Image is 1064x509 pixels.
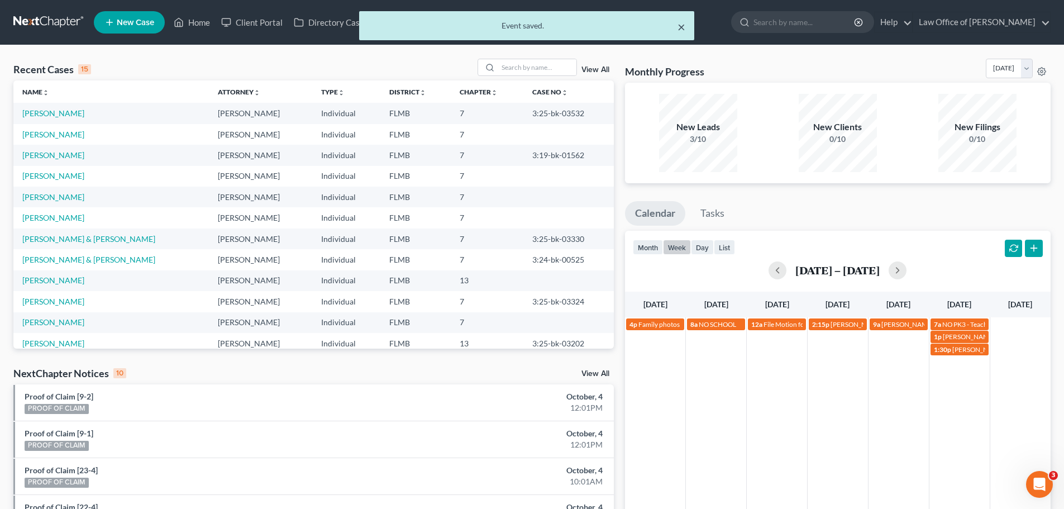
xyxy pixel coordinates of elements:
[22,130,84,139] a: [PERSON_NAME]
[795,264,880,276] h2: [DATE] – [DATE]
[625,65,704,78] h3: Monthly Progress
[209,145,312,165] td: [PERSON_NAME]
[826,299,850,309] span: [DATE]
[209,333,312,354] td: [PERSON_NAME]
[338,89,345,96] i: unfold_more
[643,299,667,309] span: [DATE]
[380,333,451,354] td: FLMB
[561,89,568,96] i: unfold_more
[460,88,498,96] a: Chapterunfold_more
[831,320,883,329] span: [PERSON_NAME]
[633,240,663,255] button: month
[638,320,680,329] span: Family photos
[380,249,451,270] td: FLMB
[22,339,84,348] a: [PERSON_NAME]
[312,249,380,270] td: Individual
[523,333,614,354] td: 3:25-bk-03202
[312,187,380,207] td: Individual
[209,229,312,249] td: [PERSON_NAME]
[699,320,736,329] span: NO SCHOOL
[321,88,345,96] a: Typeunfold_more
[663,240,691,255] button: week
[764,320,922,329] span: File Motion for extension of time for [PERSON_NAME]
[451,270,523,291] td: 13
[934,332,942,341] span: 1p
[690,201,734,226] a: Tasks
[22,255,155,264] a: [PERSON_NAME] & [PERSON_NAME]
[312,207,380,228] td: Individual
[25,392,93,401] a: Proof of Claim [9-2]
[938,121,1017,134] div: New Filings
[523,229,614,249] td: 3:25-bk-03330
[380,229,451,249] td: FLMB
[25,465,98,475] a: Proof of Claim [23-4]
[25,441,89,451] div: PROOF OF CLAIM
[498,59,576,75] input: Search by name...
[417,402,603,413] div: 12:01PM
[13,367,126,380] div: NextChapter Notices
[368,20,685,31] div: Event saved.
[523,249,614,270] td: 3:24-bk-00525
[523,145,614,165] td: 3:19-bk-01562
[491,89,498,96] i: unfold_more
[523,103,614,123] td: 3:25-bk-03532
[881,320,995,329] span: [PERSON_NAME] JCRM training day ??
[209,270,312,291] td: [PERSON_NAME]
[22,150,84,160] a: [PERSON_NAME]
[1026,471,1053,498] iframe: Intercom live chat
[380,103,451,123] td: FLMB
[312,229,380,249] td: Individual
[312,270,380,291] td: Individual
[934,320,941,329] span: 7a
[380,145,451,165] td: FLMB
[25,429,93,438] a: Proof of Claim [9-1]
[451,249,523,270] td: 7
[25,404,89,414] div: PROOF OF CLAIM
[218,88,260,96] a: Attorneyunfold_more
[380,291,451,312] td: FLMB
[312,103,380,123] td: Individual
[581,66,609,74] a: View All
[22,275,84,285] a: [PERSON_NAME]
[659,134,737,145] div: 3/10
[209,312,312,333] td: [PERSON_NAME]
[42,89,49,96] i: unfold_more
[78,64,91,74] div: 15
[1049,471,1058,480] span: 3
[22,108,84,118] a: [PERSON_NAME]
[451,229,523,249] td: 7
[581,370,609,378] a: View All
[532,88,568,96] a: Case Nounfold_more
[25,478,89,488] div: PROOF OF CLAIM
[629,320,637,329] span: 4p
[22,317,84,327] a: [PERSON_NAME]
[625,201,685,226] a: Calendar
[254,89,260,96] i: unfold_more
[209,187,312,207] td: [PERSON_NAME]
[451,187,523,207] td: 7
[1008,299,1032,309] span: [DATE]
[419,89,426,96] i: unfold_more
[312,166,380,187] td: Individual
[942,320,1040,329] span: NO PK3 - Teacher conference day
[690,320,698,329] span: 8a
[13,63,91,76] div: Recent Cases
[417,391,603,402] div: October, 4
[451,124,523,145] td: 7
[451,166,523,187] td: 7
[22,234,155,244] a: [PERSON_NAME] & [PERSON_NAME]
[22,171,84,180] a: [PERSON_NAME]
[417,476,603,487] div: 10:01AM
[380,124,451,145] td: FLMB
[677,20,685,34] button: ×
[380,187,451,207] td: FLMB
[380,207,451,228] td: FLMB
[22,213,84,222] a: [PERSON_NAME]
[451,333,523,354] td: 13
[389,88,426,96] a: Districtunfold_more
[873,320,880,329] span: 9a
[312,333,380,354] td: Individual
[659,121,737,134] div: New Leads
[704,299,728,309] span: [DATE]
[751,320,762,329] span: 12a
